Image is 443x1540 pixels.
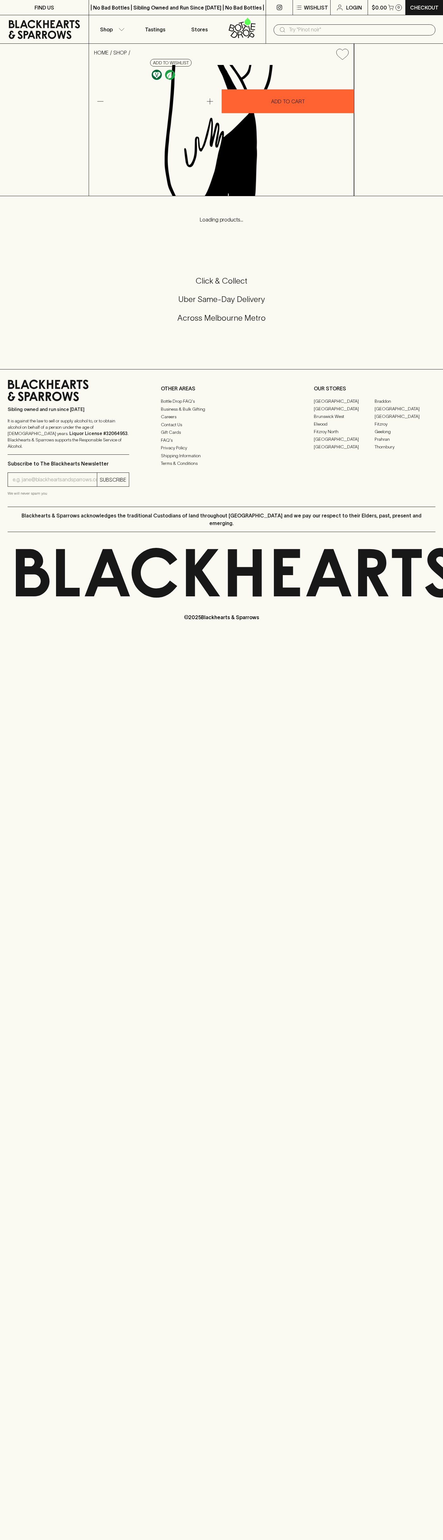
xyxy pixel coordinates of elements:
a: SHOP [113,50,127,55]
p: FIND US [35,4,54,11]
a: Tastings [133,15,177,43]
strong: Liquor License #32064953 [69,431,128,436]
p: 0 [397,6,400,9]
img: Vegan [152,70,162,80]
p: OTHER AREAS [161,385,282,392]
p: Shop [100,26,113,33]
a: Geelong [375,428,435,435]
p: It is against the law to sell or supply alcohol to, or to obtain alcohol on behalf of a person un... [8,418,129,449]
p: OUR STORES [314,385,435,392]
input: Try "Pinot noir" [289,25,430,35]
p: We will never spam you [8,490,129,497]
a: FAQ's [161,436,282,444]
p: Checkout [410,4,439,11]
p: Wishlist [304,4,328,11]
a: HOME [94,50,109,55]
a: Business & Bulk Gifting [161,405,282,413]
a: Stores [177,15,222,43]
a: Contact Us [161,421,282,428]
h5: Click & Collect [8,276,435,286]
button: ADD TO CART [222,89,354,113]
p: Blackhearts & Sparrows acknowledges the traditional Custodians of land throughout [GEOGRAPHIC_DAT... [12,512,431,527]
p: ADD TO CART [271,98,305,105]
a: Shipping Information [161,452,282,459]
a: Elwood [314,420,375,428]
p: Login [346,4,362,11]
a: [GEOGRAPHIC_DATA] [314,443,375,451]
p: $0.00 [372,4,387,11]
a: [GEOGRAPHIC_DATA] [375,413,435,420]
h5: Uber Same-Day Delivery [8,294,435,305]
img: Organic [165,70,175,80]
a: Made without the use of any animal products. [150,68,163,81]
img: Finca Enguera Tempranillo 2023 [89,65,354,196]
a: Terms & Conditions [161,460,282,467]
a: Prahran [375,435,435,443]
p: Tastings [145,26,165,33]
a: [GEOGRAPHIC_DATA] [375,405,435,413]
h5: Across Melbourne Metro [8,313,435,323]
a: Fitzroy [375,420,435,428]
a: Privacy Policy [161,444,282,452]
button: Add to wishlist [334,46,351,62]
button: Shop [89,15,133,43]
a: Careers [161,413,282,421]
a: [GEOGRAPHIC_DATA] [314,435,375,443]
button: Add to wishlist [150,59,192,67]
a: Fitzroy North [314,428,375,435]
a: Brunswick West [314,413,375,420]
a: Gift Cards [161,429,282,436]
a: Bottle Drop FAQ's [161,398,282,405]
a: Organic [163,68,177,81]
button: SUBSCRIBE [97,473,129,486]
a: Braddon [375,397,435,405]
p: Sibling owned and run since [DATE] [8,406,129,413]
div: Call to action block [8,250,435,356]
input: e.g. jane@blackheartsandsparrows.com.au [13,475,97,485]
p: Stores [191,26,208,33]
a: Thornbury [375,443,435,451]
p: Loading products... [6,216,437,223]
p: SUBSCRIBE [100,476,126,484]
a: [GEOGRAPHIC_DATA] [314,397,375,405]
a: [GEOGRAPHIC_DATA] [314,405,375,413]
p: Subscribe to The Blackhearts Newsletter [8,460,129,467]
